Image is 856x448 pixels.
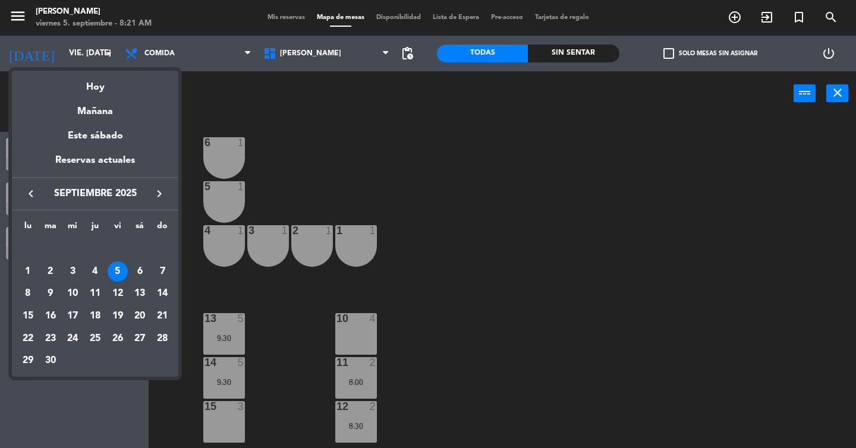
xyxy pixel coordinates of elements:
[39,305,62,327] td: 16 de septiembre de 2025
[106,219,129,238] th: viernes
[17,219,39,238] th: lunes
[129,219,152,238] th: sábado
[18,329,38,349] div: 22
[106,260,129,283] td: 5 de septiembre de 2025
[108,283,128,304] div: 12
[84,305,106,327] td: 18 de septiembre de 2025
[61,305,84,327] td: 17 de septiembre de 2025
[40,329,61,349] div: 23
[151,260,174,283] td: 7 de septiembre de 2025
[61,219,84,238] th: miércoles
[129,283,152,305] td: 13 de septiembre de 2025
[151,219,174,238] th: domingo
[12,95,178,119] div: Mañana
[39,327,62,350] td: 23 de septiembre de 2025
[40,351,61,371] div: 30
[151,305,174,327] td: 21 de septiembre de 2025
[40,283,61,304] div: 9
[130,306,150,326] div: 20
[61,283,84,305] td: 10 de septiembre de 2025
[12,71,178,95] div: Hoy
[62,329,83,349] div: 24
[39,350,62,373] td: 30 de septiembre de 2025
[106,305,129,327] td: 19 de septiembre de 2025
[84,260,106,283] td: 4 de septiembre de 2025
[40,306,61,326] div: 16
[17,283,39,305] td: 8 de septiembre de 2025
[40,261,61,282] div: 2
[18,283,38,304] div: 8
[18,351,38,371] div: 29
[151,327,174,350] td: 28 de septiembre de 2025
[17,350,39,373] td: 29 de septiembre de 2025
[152,306,172,326] div: 21
[18,306,38,326] div: 15
[85,261,105,282] div: 4
[84,327,106,350] td: 25 de septiembre de 2025
[39,283,62,305] td: 9 de septiembre de 2025
[39,219,62,238] th: martes
[129,305,152,327] td: 20 de septiembre de 2025
[17,238,174,260] td: SEP.
[24,187,38,201] i: keyboard_arrow_left
[17,260,39,283] td: 1 de septiembre de 2025
[12,119,178,153] div: Este sábado
[61,260,84,283] td: 3 de septiembre de 2025
[61,327,84,350] td: 24 de septiembre de 2025
[84,283,106,305] td: 11 de septiembre de 2025
[149,186,170,201] button: keyboard_arrow_right
[18,261,38,282] div: 1
[130,283,150,304] div: 13
[108,306,128,326] div: 19
[129,260,152,283] td: 6 de septiembre de 2025
[106,283,129,305] td: 12 de septiembre de 2025
[152,187,166,201] i: keyboard_arrow_right
[152,283,172,304] div: 14
[152,261,172,282] div: 7
[129,327,152,350] td: 27 de septiembre de 2025
[62,306,83,326] div: 17
[108,261,128,282] div: 5
[151,283,174,305] td: 14 de septiembre de 2025
[12,153,178,177] div: Reservas actuales
[17,327,39,350] td: 22 de septiembre de 2025
[17,305,39,327] td: 15 de septiembre de 2025
[20,186,42,201] button: keyboard_arrow_left
[39,260,62,283] td: 2 de septiembre de 2025
[62,283,83,304] div: 10
[62,261,83,282] div: 3
[85,283,105,304] div: 11
[152,329,172,349] div: 28
[108,329,128,349] div: 26
[84,219,106,238] th: jueves
[85,306,105,326] div: 18
[85,329,105,349] div: 25
[106,327,129,350] td: 26 de septiembre de 2025
[130,261,150,282] div: 6
[42,186,149,201] span: septiembre 2025
[130,329,150,349] div: 27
